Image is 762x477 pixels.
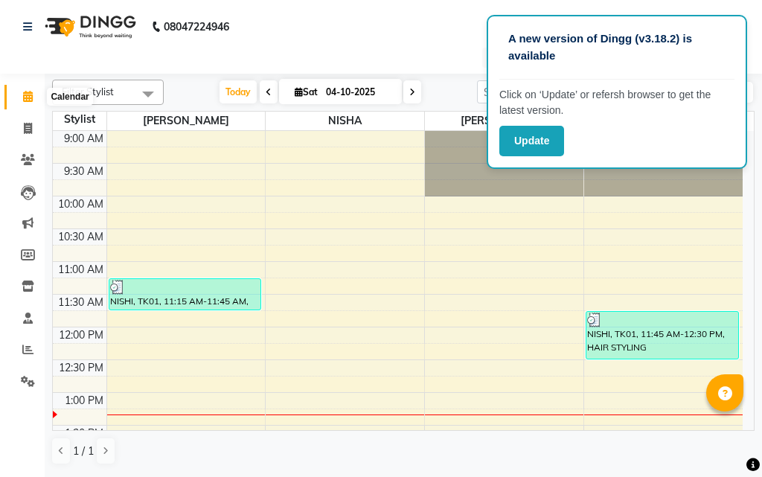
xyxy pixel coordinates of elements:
span: [PERSON_NAME] [425,112,583,130]
div: 9:00 AM [61,131,106,147]
div: 12:00 PM [56,327,106,343]
div: 9:30 AM [61,164,106,179]
span: 1 / 1 [73,444,94,459]
div: Stylist [53,112,106,127]
div: 1:30 PM [62,426,106,441]
div: 11:30 AM [55,295,106,310]
span: NISHA [266,112,424,130]
div: NISHI, TK01, 11:45 AM-12:30 PM, HAIR STYLING [586,312,738,359]
iframe: chat widget [699,417,747,462]
input: 2025-10-04 [321,81,396,103]
b: 08047224946 [164,6,229,48]
button: Update [499,126,564,156]
p: A new version of Dingg (v3.18.2) is available [508,31,726,64]
div: 11:00 AM [55,262,106,278]
p: Click on ‘Update’ or refersh browser to get the latest version. [499,87,734,118]
span: Today [220,80,257,103]
div: 10:30 AM [55,229,106,245]
span: [PERSON_NAME] [107,112,266,130]
img: logo [38,6,140,48]
input: Search Appointment [477,80,607,103]
span: Sat [291,86,321,97]
div: Calendar [47,88,92,106]
div: 1:00 PM [62,393,106,409]
div: 12:30 PM [56,360,106,376]
div: NISHI, TK01, 11:15 AM-11:45 AM, Styling - Blow Dry [109,279,260,310]
div: 10:00 AM [55,196,106,212]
